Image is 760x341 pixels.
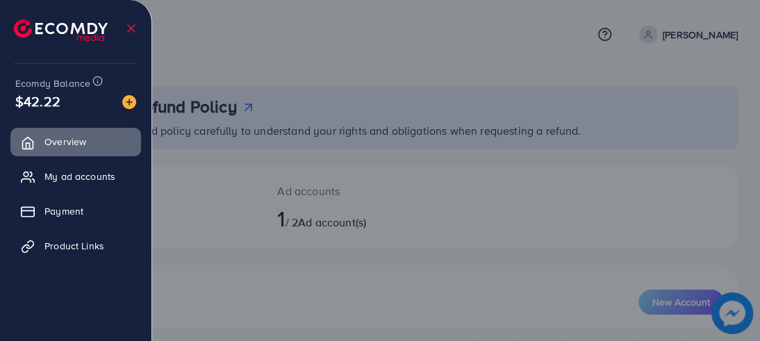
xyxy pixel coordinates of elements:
img: logo [14,19,108,41]
a: Product Links [10,232,141,260]
a: Overview [10,128,141,156]
a: My ad accounts [10,163,141,190]
img: image [122,95,136,109]
span: Ecomdy Balance [15,76,90,90]
span: Product Links [44,239,104,253]
a: Payment [10,197,141,225]
span: My ad accounts [44,169,115,183]
span: Payment [44,204,83,218]
span: Overview [44,135,86,149]
span: $42.22 [15,91,60,111]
